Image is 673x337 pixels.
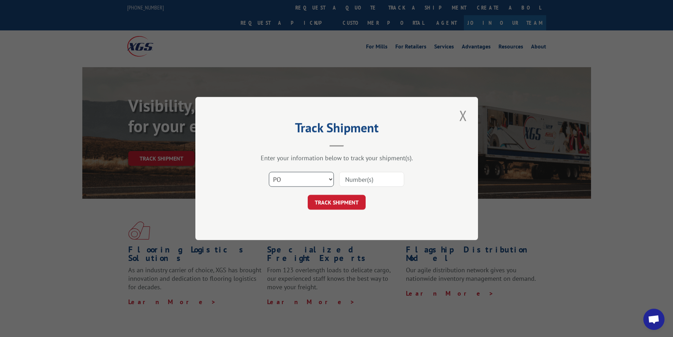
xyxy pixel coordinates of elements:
input: Number(s) [339,172,404,187]
button: TRACK SHIPMENT [308,195,366,210]
a: Open chat [643,309,665,330]
h2: Track Shipment [231,123,443,136]
button: Close modal [457,106,469,125]
div: Enter your information below to track your shipment(s). [231,154,443,162]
